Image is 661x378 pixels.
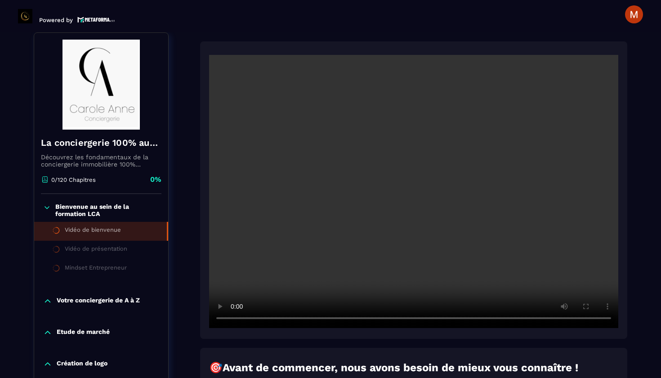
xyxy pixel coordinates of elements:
[65,264,127,274] div: Mindset Entrepreneur
[41,153,161,168] p: Découvrez les fondamentaux de la conciergerie immobilière 100% automatisée. Cette formation est c...
[18,9,32,23] img: logo-branding
[57,360,107,369] p: Création de logo
[41,40,161,130] img: banner
[57,297,140,306] p: Votre conciergerie de A à Z
[51,176,96,183] p: 0/120 Chapitres
[150,175,161,184] p: 0%
[77,16,115,23] img: logo
[223,361,578,374] strong: Avant de commencer, nous avons besoin de mieux vous connaître !
[57,328,110,337] p: Etude de marché
[65,245,127,255] div: Vidéo de présentation
[55,203,159,217] p: Bienvenue au sein de la formation LCA
[65,226,121,236] div: Vidéo de bienvenue
[41,136,161,149] h4: La conciergerie 100% automatisée
[209,361,618,374] h2: 🎯
[39,17,73,23] p: Powered by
